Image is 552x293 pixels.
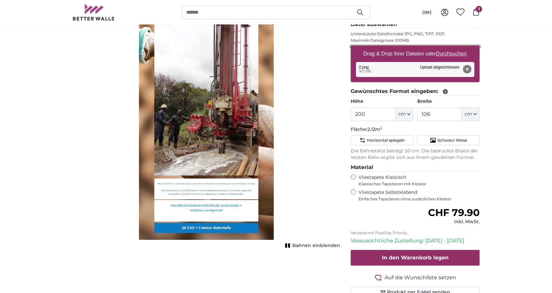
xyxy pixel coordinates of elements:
[351,126,480,133] p: Fläche:
[351,250,480,266] button: In den Warenkorb legen
[359,196,480,202] span: Einfaches Tapezieren ohne zusätzlichen Kleister
[417,98,480,105] label: Breite
[351,31,480,37] p: Unterstützte Dateiformate JPG, PNG, TIFF, PDF.
[359,174,474,187] label: Vliestapete Klassisch
[417,135,480,145] button: Schwarz-Weiss
[465,111,472,117] span: cm
[359,189,480,202] label: Vliestapete Selbstklebend
[367,138,405,143] span: Horizontal spiegeln
[351,148,480,161] p: Die Bahnbreite beträgt 50 cm. Die bedruckte Breite der letzten Bahn ergibt sich aus Ihrem gewählt...
[398,111,406,117] span: cm
[351,98,413,105] label: Höhe
[437,138,467,143] span: Schwarz-Weiss
[361,47,469,60] label: Drag & Drop Ihrer Dateien oder
[351,87,480,96] legend: Gewünschtes Format eingeben:
[351,230,480,236] p: Versand mit PostPac Priority
[436,51,467,56] u: Durchsuchen
[428,219,480,225] div: inkl. MwSt.
[396,107,413,121] button: cm
[72,4,115,21] img: Betterwalls
[462,107,480,121] button: cm
[382,254,449,261] span: In den Warenkorb legen
[292,242,340,249] span: Bahnen einblenden
[351,21,480,29] legend: Datei auswählen
[351,273,480,282] button: Auf die Wunschliste setzen
[367,126,382,132] span: 2.12m²
[351,135,413,145] button: Horizontal spiegeln
[359,181,474,187] span: Klassisches Tapezieren mit Kleister
[476,6,482,12] span: 1
[417,7,437,18] button: (de)
[351,163,480,172] legend: Material
[351,38,480,43] p: Maximale Dateigrösse 200MB.
[428,207,480,219] span: CHF 79.90
[385,274,456,282] span: Auf die Wunschliste setzen
[283,241,340,250] button: Bahnen einblenden
[351,237,480,245] p: Voraussichtliche Zustellung: [DATE] - [DATE]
